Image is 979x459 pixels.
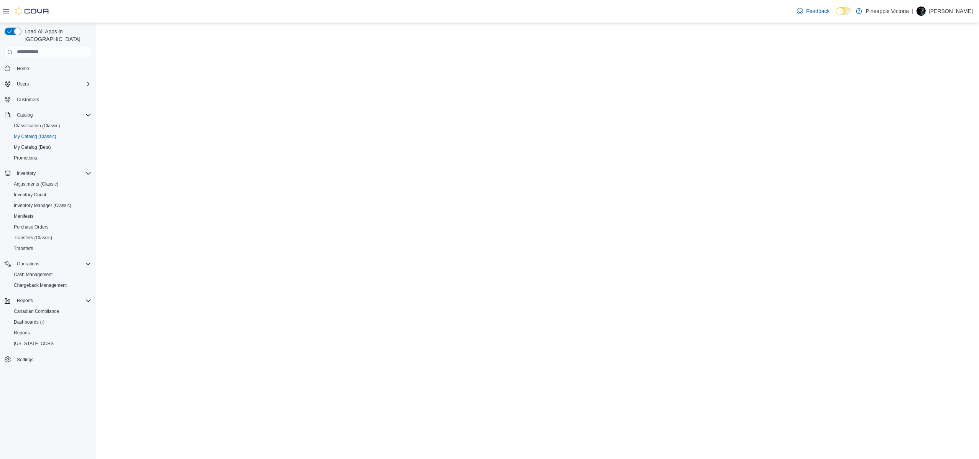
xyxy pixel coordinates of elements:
button: Transfers (Classic) [8,232,94,243]
span: Cash Management [11,270,91,279]
button: Operations [14,259,43,268]
a: Settings [14,355,36,364]
span: Manifests [11,212,91,221]
button: Manifests [8,211,94,222]
span: Feedback [806,7,829,15]
button: [US_STATE] CCRS [8,338,94,349]
button: Inventory Count [8,189,94,200]
button: Reports [14,296,36,305]
span: Load All Apps in [GEOGRAPHIC_DATA] [21,28,91,43]
span: Classification (Classic) [14,123,60,129]
span: Canadian Compliance [14,308,59,314]
button: Users [2,79,94,89]
span: Reports [14,330,30,336]
button: Users [14,79,32,89]
button: Chargeback Management [8,280,94,291]
span: Classification (Classic) [11,121,91,130]
button: Classification (Classic) [8,120,94,131]
span: Customers [17,97,39,103]
span: [US_STATE] CCRS [14,341,54,347]
span: Canadian Compliance [11,307,91,316]
a: Canadian Compliance [11,307,62,316]
a: Promotions [11,153,40,163]
span: Inventory Count [14,192,46,198]
button: Operations [2,258,94,269]
span: Transfers [11,244,91,253]
nav: Complex example [5,60,91,385]
input: Dark Mode [836,7,852,15]
span: Inventory Manager (Classic) [14,202,71,209]
span: Inventory [17,170,36,176]
button: Catalog [2,110,94,120]
span: Catalog [14,110,91,120]
span: Customers [14,95,91,104]
a: Inventory Count [11,190,49,199]
img: Cova [15,7,50,15]
span: Home [17,66,29,72]
span: Promotions [11,153,91,163]
a: Classification (Classic) [11,121,63,130]
span: Purchase Orders [11,222,91,232]
span: Transfers (Classic) [11,233,91,242]
span: Purchase Orders [14,224,49,230]
span: Adjustments (Classic) [11,179,91,189]
a: Adjustments (Classic) [11,179,61,189]
a: Customers [14,95,42,104]
span: Transfers [14,245,33,252]
span: Inventory Count [11,190,91,199]
button: Inventory Manager (Classic) [8,200,94,211]
a: Dashboards [8,317,94,327]
button: Home [2,63,94,74]
a: Purchase Orders [11,222,52,232]
a: My Catalog (Classic) [11,132,59,141]
button: My Catalog (Classic) [8,131,94,142]
button: Cash Management [8,269,94,280]
a: Reports [11,328,33,337]
p: Pineapple Victoria [866,7,909,16]
span: Inventory Manager (Classic) [11,201,91,210]
span: Catalog [17,112,33,118]
span: My Catalog (Beta) [11,143,91,152]
span: My Catalog (Classic) [14,133,56,140]
span: Reports [17,298,33,304]
a: Transfers [11,244,36,253]
a: Home [14,64,32,73]
button: Transfers [8,243,94,254]
span: Reports [11,328,91,337]
a: Transfers (Classic) [11,233,55,242]
span: Operations [14,259,91,268]
span: Users [14,79,91,89]
span: Dashboards [11,318,91,327]
button: Adjustments (Classic) [8,179,94,189]
span: My Catalog (Beta) [14,144,51,150]
p: [PERSON_NAME] [929,7,973,16]
span: Chargeback Management [14,282,67,288]
a: Feedback [794,3,833,19]
button: Canadian Compliance [8,306,94,317]
button: Purchase Orders [8,222,94,232]
span: Cash Management [14,271,53,278]
span: Reports [14,296,91,305]
button: Customers [2,94,94,105]
button: Inventory [2,168,94,179]
span: Inventory [14,169,91,178]
div: Kurtis Tingley [916,7,926,16]
button: Reports [2,295,94,306]
a: Manifests [11,212,36,221]
a: [US_STATE] CCRS [11,339,57,348]
span: Adjustments (Classic) [14,181,58,187]
a: Chargeback Management [11,281,70,290]
button: Reports [8,327,94,338]
a: My Catalog (Beta) [11,143,54,152]
span: Chargeback Management [11,281,91,290]
span: Operations [17,261,39,267]
span: Transfers (Classic) [14,235,52,241]
span: Home [14,64,91,73]
button: Promotions [8,153,94,163]
button: My Catalog (Beta) [8,142,94,153]
span: Settings [17,357,33,363]
a: Inventory Manager (Classic) [11,201,74,210]
button: Settings [2,354,94,365]
span: Dashboards [14,319,44,325]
